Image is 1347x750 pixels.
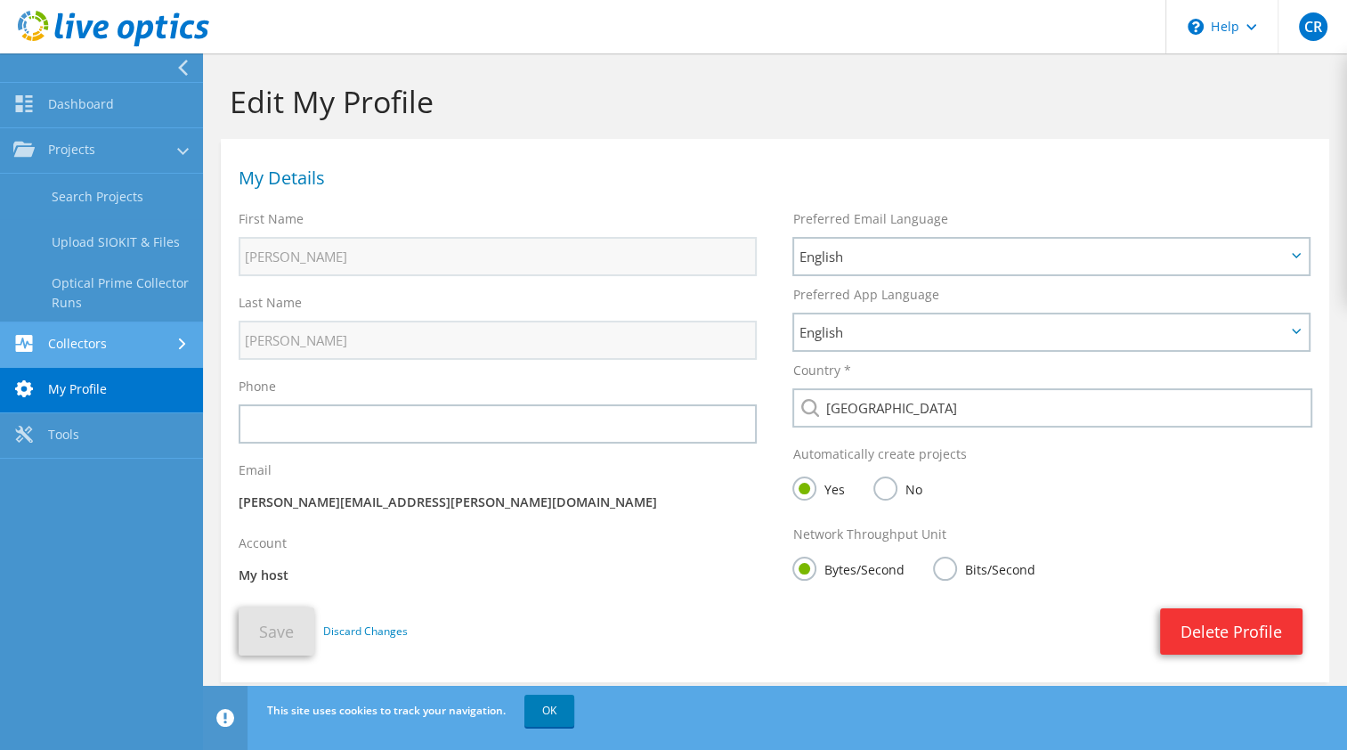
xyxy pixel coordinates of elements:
[792,210,947,228] label: Preferred Email Language
[230,83,1311,120] h1: Edit My Profile
[799,246,1286,267] span: English
[792,445,966,463] label: Automatically create projects
[1299,12,1327,41] span: CR
[1188,19,1204,35] svg: \n
[873,477,921,499] label: No
[792,286,938,304] label: Preferred App Language
[524,695,574,727] a: OK
[792,362,850,379] label: Country *
[1160,608,1302,655] a: Delete Profile
[239,607,314,656] button: Save
[792,477,844,499] label: Yes
[933,557,1035,579] label: Bits/Second
[792,557,904,579] label: Bytes/Second
[239,210,304,228] label: First Name
[239,566,757,585] p: My host
[239,461,272,479] label: Email
[239,534,287,552] label: Account
[239,378,276,395] label: Phone
[792,526,945,543] label: Network Throughput Unit
[323,622,408,641] a: Discard Changes
[799,322,1286,343] span: English
[239,294,302,312] label: Last Name
[267,703,506,718] span: This site uses cookies to track your navigation.
[239,169,1302,187] h1: My Details
[239,493,757,512] p: [PERSON_NAME][EMAIL_ADDRESS][PERSON_NAME][DOMAIN_NAME]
